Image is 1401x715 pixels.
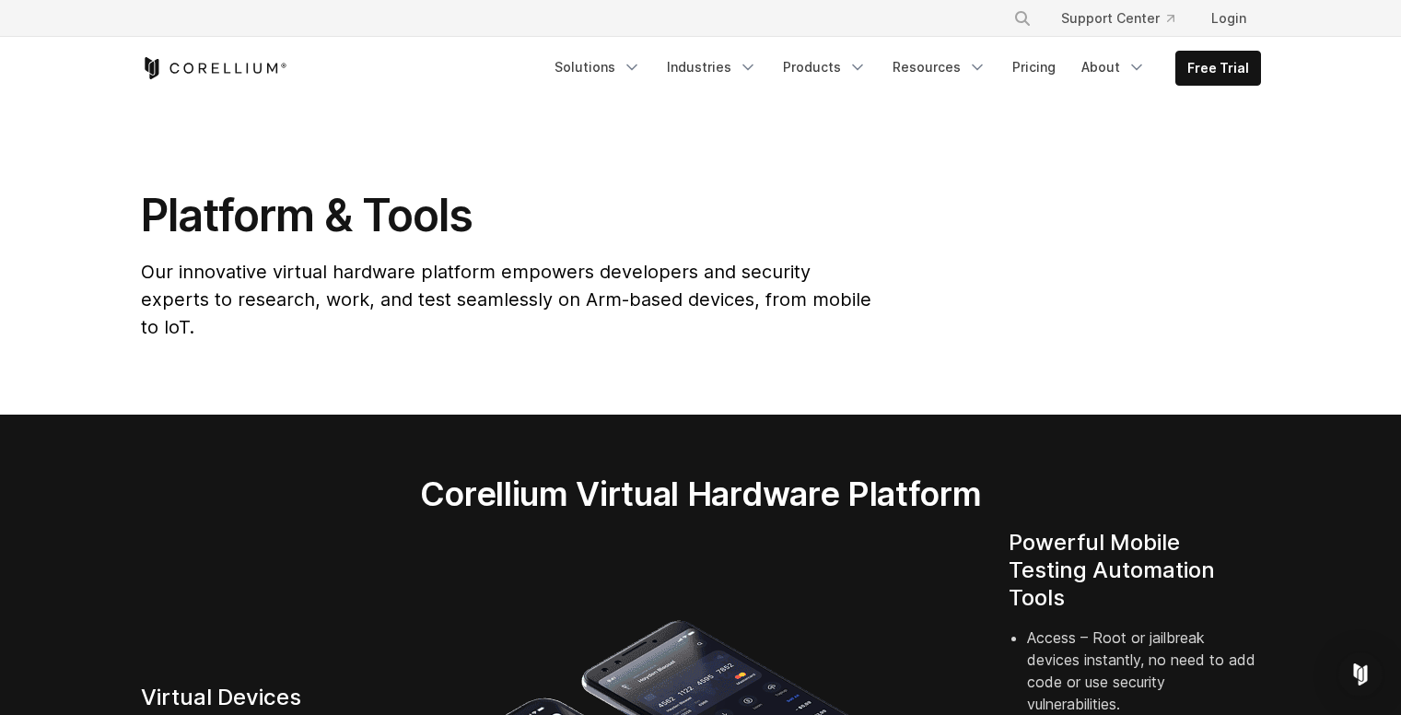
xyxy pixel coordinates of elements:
[1070,51,1157,84] a: About
[141,261,871,338] span: Our innovative virtual hardware platform empowers developers and security experts to research, wo...
[141,188,875,243] h1: Platform & Tools
[1001,51,1067,84] a: Pricing
[543,51,1261,86] div: Navigation Menu
[1006,2,1039,35] button: Search
[1338,652,1383,697] div: Open Intercom Messenger
[1009,529,1261,612] h4: Powerful Mobile Testing Automation Tools
[333,474,1068,514] h2: Corellium Virtual Hardware Platform
[1046,2,1189,35] a: Support Center
[991,2,1261,35] div: Navigation Menu
[772,51,878,84] a: Products
[1197,2,1261,35] a: Login
[543,51,652,84] a: Solutions
[881,51,998,84] a: Resources
[1176,52,1260,85] a: Free Trial
[141,57,287,79] a: Corellium Home
[141,684,393,711] h4: Virtual Devices
[656,51,768,84] a: Industries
